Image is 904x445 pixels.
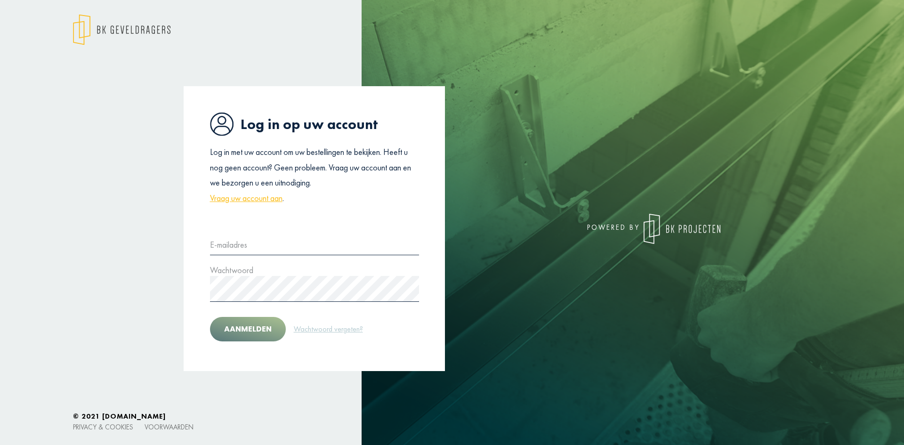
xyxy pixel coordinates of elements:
[210,263,253,278] label: Wachtwoord
[73,422,133,431] a: Privacy & cookies
[210,145,419,206] p: Log in met uw account om uw bestellingen te bekijken. Heeft u nog geen account? Geen probleem. Vr...
[644,214,720,244] img: logo
[73,14,170,45] img: logo
[145,422,194,431] a: Voorwaarden
[210,317,286,341] button: Aanmelden
[210,191,282,206] a: Vraag uw account aan
[210,112,234,136] img: icon
[293,323,363,335] a: Wachtwoord vergeten?
[210,112,419,136] h1: Log in op uw account
[73,412,831,421] h6: © 2021 [DOMAIN_NAME]
[459,214,720,244] div: powered by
